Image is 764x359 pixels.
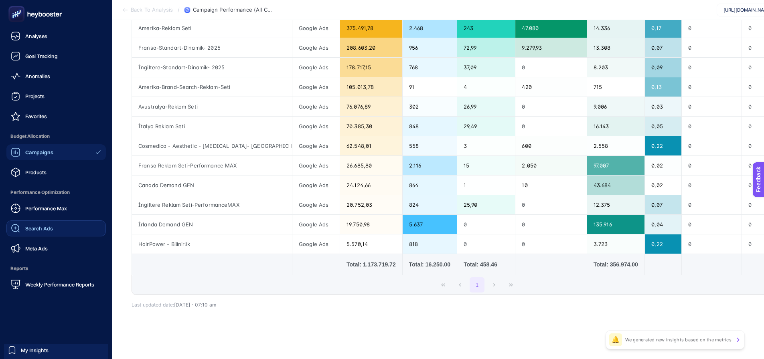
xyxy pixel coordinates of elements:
[682,215,742,234] div: 0
[25,149,53,155] span: Campaigns
[645,117,681,136] div: 0,05
[403,97,457,116] div: 302
[403,117,457,136] div: 848
[515,136,586,155] div: 600
[340,215,402,234] div: 19.750,98
[21,347,49,353] span: My Insights
[340,136,402,155] div: 62.548,01
[6,200,106,216] a: Performance Max
[470,277,485,292] button: 1
[4,344,108,357] a: My Insights
[682,58,742,77] div: 0
[6,240,106,256] a: Meta Ads
[682,195,742,214] div: 0
[587,234,645,254] div: 3.723
[6,276,106,292] a: Weekly Performance Reports
[6,88,106,104] a: Projects
[457,97,515,116] div: 26,99
[403,215,457,234] div: 5.637
[340,156,402,175] div: 26.685,80
[25,53,58,59] span: Goal Tracking
[645,18,681,38] div: 0,17
[403,136,457,155] div: 558
[132,175,292,195] div: Canada Demand GEN
[403,175,457,195] div: 864
[132,234,292,254] div: HairPower - Bilinirlik
[292,117,340,136] div: Google Ads
[645,156,681,175] div: 0,02
[457,215,515,234] div: 0
[515,18,586,38] div: 47.080
[682,97,742,116] div: 0
[515,58,586,77] div: 0
[587,117,645,136] div: 16.143
[132,156,292,175] div: Fransa Reklam Seti-Performance MAX
[131,7,173,13] span: Back To Analysis
[25,113,47,119] span: Favorites
[292,58,340,77] div: Google Ads
[6,164,106,180] a: Products
[682,175,742,195] div: 0
[645,234,681,254] div: 0,22
[292,156,340,175] div: Google Ads
[587,215,645,234] div: 135.916
[587,97,645,116] div: 9.006
[515,117,586,136] div: 0
[292,136,340,155] div: Google Ads
[587,195,645,214] div: 12.375
[178,6,180,13] span: /
[682,117,742,136] div: 0
[132,97,292,116] div: Avustralya-Reklam Seti
[292,234,340,254] div: Google Ads
[292,18,340,38] div: Google Ads
[6,28,106,44] a: Analyses
[587,156,645,175] div: 97.007
[625,337,732,343] p: We generated new insights based on the metrics
[587,58,645,77] div: 8.203
[587,38,645,57] div: 13.308
[25,225,53,232] span: Search Ads
[464,260,509,268] div: Total: 458.46
[340,117,402,136] div: 70.385,30
[682,77,742,97] div: 0
[25,93,45,99] span: Projects
[132,215,292,234] div: İrlanda Demand GEN
[340,195,402,214] div: 20.752,03
[25,73,50,79] span: Anomalies
[340,58,402,77] div: 178.717,15
[132,136,292,155] div: Cosmedica - Aesthetic - [MEDICAL_DATA]- [GEOGRAPHIC_DATA]
[457,117,515,136] div: 29,49
[132,38,292,57] div: Fransa-Standart-Dinamik- 2025
[457,175,515,195] div: 1
[403,18,457,38] div: 2.468
[340,97,402,116] div: 76.076,89
[132,18,292,38] div: Amerika-Reklam Seti
[6,128,106,144] span: Budget Allocation
[25,33,47,39] span: Analyses
[5,2,30,9] span: Feedback
[340,77,402,97] div: 105.013,78
[403,156,457,175] div: 2.116
[457,195,515,214] div: 25,90
[403,77,457,97] div: 91
[457,234,515,254] div: 0
[587,77,645,97] div: 715
[457,58,515,77] div: 37,09
[682,156,742,175] div: 0
[292,97,340,116] div: Google Ads
[645,97,681,116] div: 0,03
[292,175,340,195] div: Google Ads
[292,77,340,97] div: Google Ads
[403,195,457,214] div: 824
[645,136,681,155] div: 0,22
[132,117,292,136] div: İtalya Reklam Seti
[645,215,681,234] div: 0,04
[292,38,340,57] div: Google Ads
[645,58,681,77] div: 0,09
[515,234,586,254] div: 0
[6,260,106,276] span: Reports
[25,205,67,212] span: Performance Max
[457,156,515,175] div: 15
[515,175,586,195] div: 10
[409,260,450,268] div: Total: 16.250.00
